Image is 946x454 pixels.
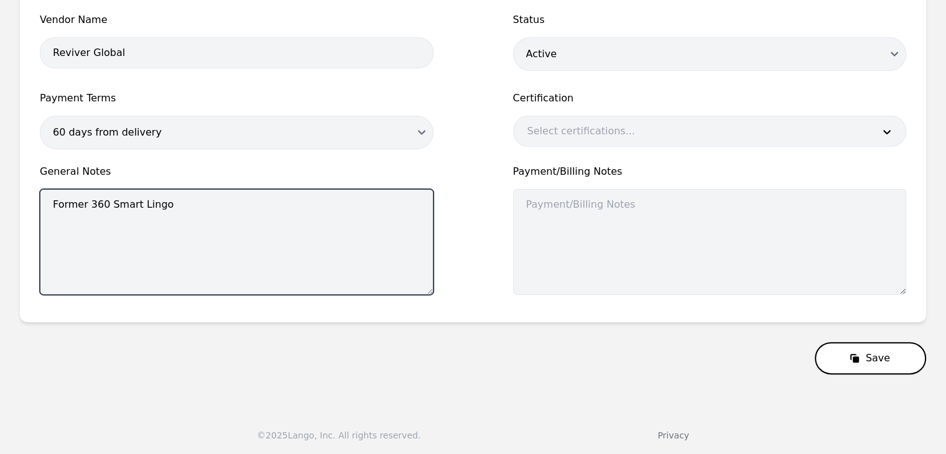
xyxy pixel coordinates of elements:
span: General Notes [40,164,434,179]
span: Vendor Name [40,12,434,27]
a: Privacy [657,430,689,440]
input: Vendor name [40,37,434,68]
button: Save [815,342,926,374]
span: Payment/Billing Notes [513,164,907,179]
div: © 2025 Lango, Inc. All rights reserved. [257,429,420,442]
textarea: Former 360 Smart Lingo [40,189,434,295]
label: Certification [513,91,907,106]
span: Payment Terms [40,91,434,106]
span: Status [513,12,907,27]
